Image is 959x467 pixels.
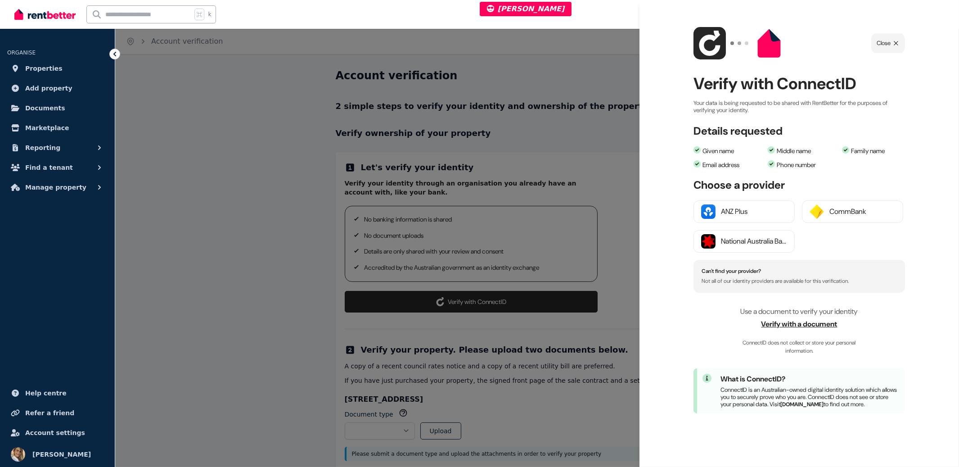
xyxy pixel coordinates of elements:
[25,63,63,74] span: Properties
[721,206,787,217] div: ANZ Plus
[693,100,905,114] p: Your data is being requested to be shared with RentBetter for the purposes of verifying your iden...
[693,319,905,330] span: Verify with a document
[829,206,896,217] div: CommBank
[842,146,912,156] li: Family name
[7,50,36,56] span: ORGANISE
[25,182,86,193] span: Manage property
[7,59,108,77] a: Properties
[208,11,211,18] span: k
[780,401,824,408] a: [DOMAIN_NAME]
[721,236,787,247] div: National Australia Bank
[720,374,900,385] h2: What is ConnectID?
[732,339,867,355] span: ConnectID does not collect or store your personal information.
[741,307,858,316] span: Use a document to verify your identity
[693,179,905,191] h3: Choose a provider
[32,449,91,460] span: [PERSON_NAME]
[702,268,897,274] h4: Can't find your provider?
[871,33,905,53] button: Close popup
[7,384,108,402] a: Help centre
[7,79,108,97] a: Add property
[25,103,65,113] span: Documents
[768,146,837,156] li: Middle name
[25,83,72,94] span: Add property
[693,146,763,156] li: Given name
[693,72,905,96] h2: Verify with ConnectID
[25,388,67,399] span: Help centre
[693,200,795,223] button: ANZ Plus
[25,142,60,153] span: Reporting
[753,27,785,59] img: RP logo
[25,408,74,418] span: Refer a friend
[693,160,763,170] li: Email address
[7,119,108,137] a: Marketplace
[487,5,565,13] span: [PERSON_NAME]
[693,230,795,253] button: National Australia Bank
[25,122,69,133] span: Marketplace
[802,200,903,223] button: CommBank
[877,39,891,48] span: Close
[702,278,897,284] p: Not all of our identity providers are available for this verification.
[7,404,108,422] a: Refer a friend
[7,159,108,177] button: Find a tenant
[14,8,76,21] img: RentBetter
[25,427,85,438] span: Account settings
[7,99,108,117] a: Documents
[720,386,900,408] p: ConnectID is an Australian-owned digital identity solution which allows you to securely prove who...
[11,447,25,462] img: Jodie Cartmer
[7,139,108,157] button: Reporting
[693,125,783,137] h3: Details requested
[7,178,108,196] button: Manage property
[7,424,108,442] a: Account settings
[768,160,837,170] li: Phone number
[25,162,73,173] span: Find a tenant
